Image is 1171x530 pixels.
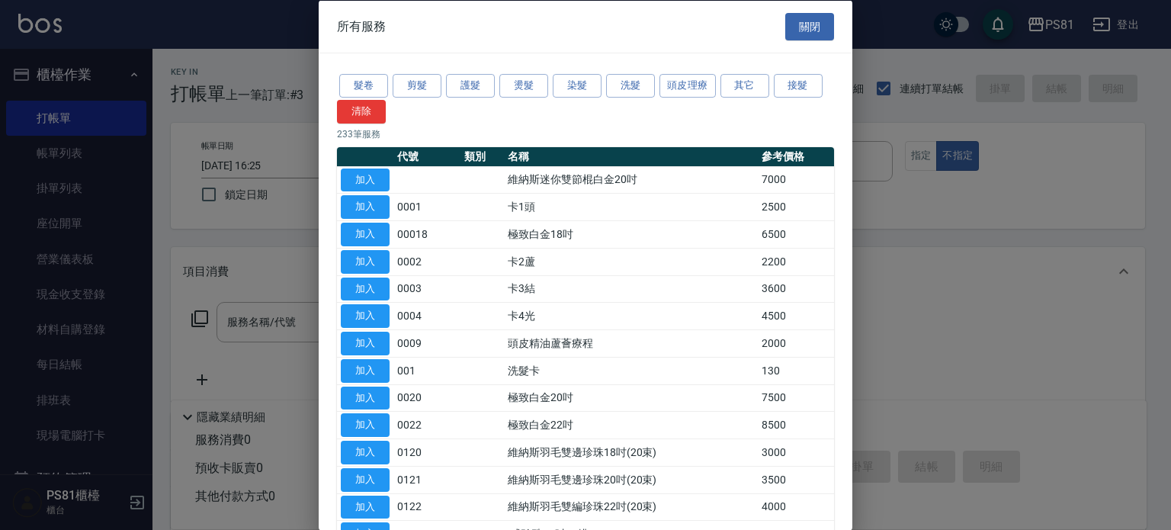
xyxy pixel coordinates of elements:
td: 0003 [393,275,460,303]
td: 2500 [758,193,834,220]
td: 維納斯迷你雙節棍白金20吋 [504,166,758,194]
td: 極致白金18吋 [504,220,758,248]
button: 加入 [341,249,390,273]
span: 所有服務 [337,18,386,34]
button: 加入 [341,168,390,191]
td: 0009 [393,329,460,357]
td: 維納斯羽毛雙邊珍珠18吋(20束) [504,438,758,466]
button: 洗髮 [606,74,655,98]
td: 0020 [393,384,460,412]
td: 0120 [393,438,460,466]
td: 7000 [758,166,834,194]
button: 加入 [341,195,390,219]
td: 極致白金22吋 [504,411,758,438]
button: 其它 [720,74,769,98]
button: 加入 [341,386,390,410]
button: 清除 [337,99,386,123]
button: 加入 [341,441,390,464]
td: 卡3結 [504,275,758,303]
td: 8500 [758,411,834,438]
button: 剪髮 [393,74,441,98]
button: 燙髮 [499,74,548,98]
button: 加入 [341,413,390,437]
button: 頭皮理療 [659,74,716,98]
td: 0121 [393,466,460,493]
td: 卡1頭 [504,193,758,220]
button: 染髮 [553,74,602,98]
p: 233 筆服務 [337,127,834,140]
td: 130 [758,357,834,384]
td: 4500 [758,302,834,329]
td: 卡4光 [504,302,758,329]
button: 加入 [341,332,390,355]
td: 卡2蘆 [504,248,758,275]
td: 0001 [393,193,460,220]
th: 類別 [460,146,505,166]
td: 極致白金20吋 [504,384,758,412]
td: 3600 [758,275,834,303]
button: 加入 [341,495,390,519]
td: 4000 [758,493,834,521]
td: 7500 [758,384,834,412]
button: 接髮 [774,74,823,98]
td: 頭皮精油蘆薈療程 [504,329,758,357]
td: 2200 [758,248,834,275]
th: 名稱 [504,146,758,166]
th: 代號 [393,146,460,166]
td: 維納斯羽毛雙編珍珠22吋(20束) [504,493,758,521]
td: 洗髮卡 [504,357,758,384]
td: 3500 [758,466,834,493]
td: 0004 [393,302,460,329]
button: 關閉 [785,12,834,40]
td: 0002 [393,248,460,275]
td: 00018 [393,220,460,248]
th: 參考價格 [758,146,834,166]
button: 加入 [341,277,390,300]
td: 3000 [758,438,834,466]
button: 加入 [341,223,390,246]
button: 加入 [341,358,390,382]
button: 護髮 [446,74,495,98]
button: 加入 [341,467,390,491]
td: 6500 [758,220,834,248]
button: 加入 [341,304,390,328]
td: 001 [393,357,460,384]
td: 維納斯羽毛雙邊珍珠20吋(20束) [504,466,758,493]
td: 0022 [393,411,460,438]
button: 髮卷 [339,74,388,98]
td: 0122 [393,493,460,521]
td: 2000 [758,329,834,357]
